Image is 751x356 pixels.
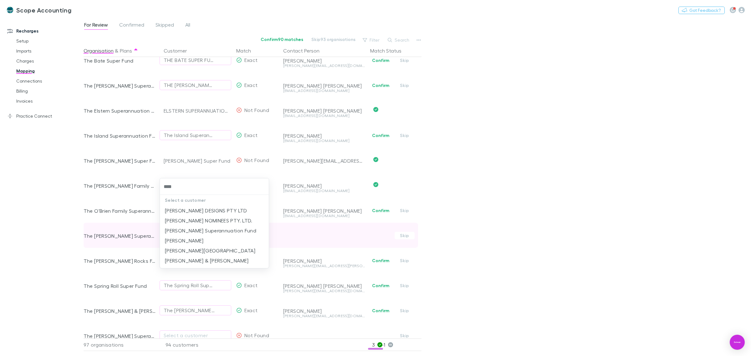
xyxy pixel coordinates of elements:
[160,236,269,246] li: [PERSON_NAME]
[160,256,269,266] li: [PERSON_NAME] & [PERSON_NAME]
[160,226,269,236] li: [PERSON_NAME] Superannuation Fund
[160,195,269,206] p: Select a customer
[160,246,269,256] li: [PERSON_NAME][GEOGRAPHIC_DATA]
[160,206,269,216] li: [PERSON_NAME] DESIGNS PTY LTD
[160,216,269,226] li: [PERSON_NAME] NOMINEES PTY. LTD.
[730,335,745,350] div: Open Intercom Messenger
